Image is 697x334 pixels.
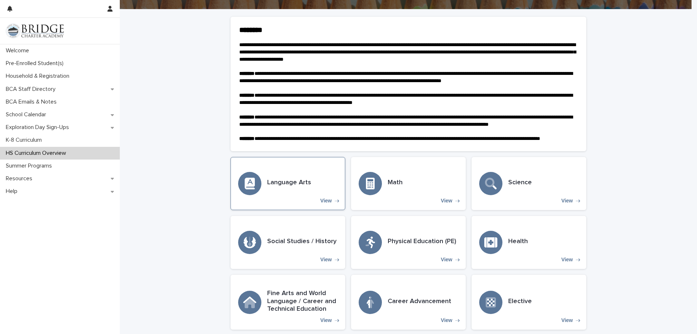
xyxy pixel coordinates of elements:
[6,24,64,38] img: V1C1m3IdTEidaUdm9Hs0
[508,298,532,306] h3: Elective
[561,198,573,204] p: View
[441,257,452,263] p: View
[320,317,332,323] p: View
[472,216,586,269] a: View
[3,188,23,195] p: Help
[3,47,35,54] p: Welcome
[472,275,586,330] a: View
[3,60,69,67] p: Pre-Enrolled Student(s)
[267,179,311,187] h3: Language Arts
[441,198,452,204] p: View
[3,111,52,118] p: School Calendar
[320,198,332,204] p: View
[3,73,75,80] p: Household & Registration
[3,124,75,131] p: Exploration Day Sign-Ups
[3,175,38,182] p: Resources
[388,238,456,246] h3: Physical Education (PE)
[351,275,466,330] a: View
[3,162,58,169] p: Summer Programs
[351,216,466,269] a: View
[388,298,451,306] h3: Career Advancement
[508,179,532,187] h3: Science
[3,86,61,93] p: BCA Staff Directory
[267,238,337,246] h3: Social Studies / History
[508,238,528,246] h3: Health
[267,290,338,313] h3: Fine Arts and World Language / Career and Technical Education
[320,257,332,263] p: View
[441,317,452,323] p: View
[231,275,345,330] a: View
[472,157,586,210] a: View
[388,179,403,187] h3: Math
[351,157,466,210] a: View
[3,137,48,144] p: K-8 Curriculum
[3,150,72,157] p: HS Curriculum Overview
[231,216,345,269] a: View
[561,257,573,263] p: View
[3,98,62,105] p: BCA Emails & Notes
[561,317,573,323] p: View
[231,157,345,210] a: View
